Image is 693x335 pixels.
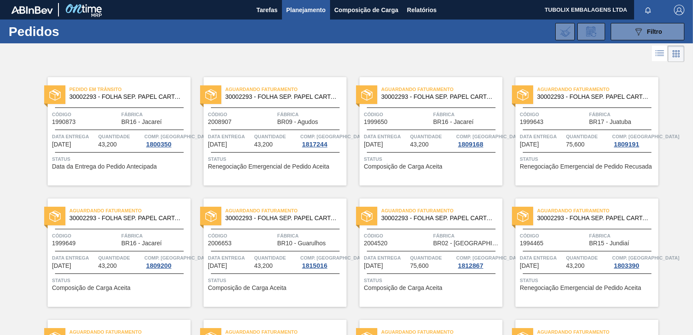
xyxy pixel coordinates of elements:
span: Status [52,276,188,285]
div: 1817244 [300,141,329,148]
span: Código [52,231,119,240]
span: Fábrica [433,110,500,119]
span: Status [364,155,500,163]
span: 43,200 [410,141,429,148]
span: Data entrega [520,254,564,262]
span: 30002293 - FOLHA SEP. PAPEL CARTAO 1200x1000M 350g [381,94,495,100]
span: BR10 - Guarulhos [277,240,326,247]
span: Composição de Carga Aceita [364,285,442,291]
span: BR16 - Jacareí [121,240,162,247]
span: Código [520,231,587,240]
span: 30002293 - FOLHA SEP. PAPEL CARTAO 1200x1000M 350g [537,215,651,221]
div: 1809200 [144,262,173,269]
div: 1803390 [612,262,641,269]
img: status [49,89,61,101]
a: statusAguardando Faturamento30002293 - FOLHA SEP. PAPEL CARTAO 1200x1000M 350gCódigo1999649Fábric... [35,198,191,307]
img: TNhmsLtSVTkK8tSr43FrP2fwEKptu5GPRR3wAAAABJRU5ErkJggg== [11,6,53,14]
span: Fábrica [121,231,188,240]
span: Status [520,155,656,163]
a: Comp. [GEOGRAPHIC_DATA]1800350 [144,132,188,148]
h1: Pedidos [9,26,134,36]
span: Comp. Carga [300,254,367,262]
span: Fábrica [589,231,656,240]
span: Código [208,110,275,119]
span: Status [52,155,188,163]
span: Composição de Carga Aceita [52,285,130,291]
span: Status [364,276,500,285]
span: BR17 - Juatuba [589,119,631,125]
span: Quantidade [410,132,454,141]
span: 30002293 - FOLHA SEP. PAPEL CARTAO 1200x1000M 350g [69,215,184,221]
span: Aguardando Faturamento [69,206,191,215]
div: 1809191 [612,141,641,148]
img: status [205,89,217,101]
span: Data entrega [364,132,408,141]
span: Status [208,155,344,163]
span: 1994465 [520,240,544,247]
span: Quantidade [98,254,142,262]
a: statusAguardando Faturamento30002293 - FOLHA SEP. PAPEL CARTAO 1200x1000M 350gCódigo1994465Fábric... [502,198,658,307]
span: 1990873 [52,119,76,125]
span: 75,600 [410,263,429,269]
span: Código [520,110,587,119]
span: Quantidade [566,254,610,262]
span: 30002293 - FOLHA SEP. PAPEL CARTAO 1200x1000M 350g [225,94,340,100]
span: 43,200 [98,263,117,269]
span: 75,600 [566,141,585,148]
a: statusAguardando Faturamento30002293 - FOLHA SEP. PAPEL CARTAO 1200x1000M 350gCódigo1999643Fábric... [502,77,658,185]
span: 2006653 [208,240,232,247]
span: 43,200 [254,263,273,269]
span: Data entrega [364,254,408,262]
span: Código [52,110,119,119]
span: Renegociação Emergencial de Pedido Recusada [520,163,652,170]
span: Aguardando Faturamento [381,206,502,215]
a: statusAguardando Faturamento30002293 - FOLHA SEP. PAPEL CARTAO 1200x1000M 350gCódigo2008907Fábric... [191,77,346,185]
span: 10/09/2025 [364,141,383,148]
span: 10/09/2025 [208,141,227,148]
span: Fábrica [277,110,344,119]
span: 30002293 - FOLHA SEP. PAPEL CARTAO 1200x1000M 350g [225,215,340,221]
span: 43,200 [98,141,117,148]
a: statusAguardando Faturamento30002293 - FOLHA SEP. PAPEL CARTAO 1200x1000M 350gCódigo2004520Fábric... [346,198,502,307]
span: 2008907 [208,119,232,125]
span: Data entrega [52,132,96,141]
div: Visão em Lista [652,46,668,62]
img: status [517,89,528,101]
span: Status [208,276,344,285]
span: Quantidade [98,132,142,141]
span: Aguardando Faturamento [225,206,346,215]
span: 15/09/2025 [364,263,383,269]
span: BR16 - Jacareí [121,119,162,125]
img: status [361,89,372,101]
a: Comp. [GEOGRAPHIC_DATA]1815016 [300,254,344,269]
div: Solicitação de Revisão de Pedidos [577,23,605,40]
span: Quantidade [254,254,298,262]
a: Comp. [GEOGRAPHIC_DATA]1812867 [456,254,500,269]
span: Data da Entrega do Pedido Antecipada [52,163,157,170]
span: Composição de Carga Aceita [208,285,286,291]
span: Aguardando Faturamento [537,85,658,94]
button: Notificações [634,4,662,16]
span: Fábrica [277,231,344,240]
a: statusAguardando Faturamento30002293 - FOLHA SEP. PAPEL CARTAO 1200x1000M 350gCódigo1999650Fábric... [346,77,502,185]
img: status [205,211,217,222]
div: 1800350 [144,141,173,148]
div: 1815016 [300,262,329,269]
span: BR15 - Jundiaí [589,240,629,247]
span: Fábrica [121,110,188,119]
span: Composição de Carga [334,5,398,15]
span: Filtro [647,28,662,35]
a: Comp. [GEOGRAPHIC_DATA]1809200 [144,254,188,269]
a: Comp. [GEOGRAPHIC_DATA]1803390 [612,254,656,269]
span: Status [520,276,656,285]
img: status [517,211,528,222]
span: Comp. Carga [300,132,367,141]
span: Data entrega [520,132,564,141]
span: Aguardando Faturamento [381,85,502,94]
span: BR02 - Sergipe [433,240,500,247]
span: Data entrega [208,254,252,262]
span: 1999649 [52,240,76,247]
span: 43,200 [254,141,273,148]
div: Visão em Cards [668,46,684,62]
span: Fábrica [433,231,500,240]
